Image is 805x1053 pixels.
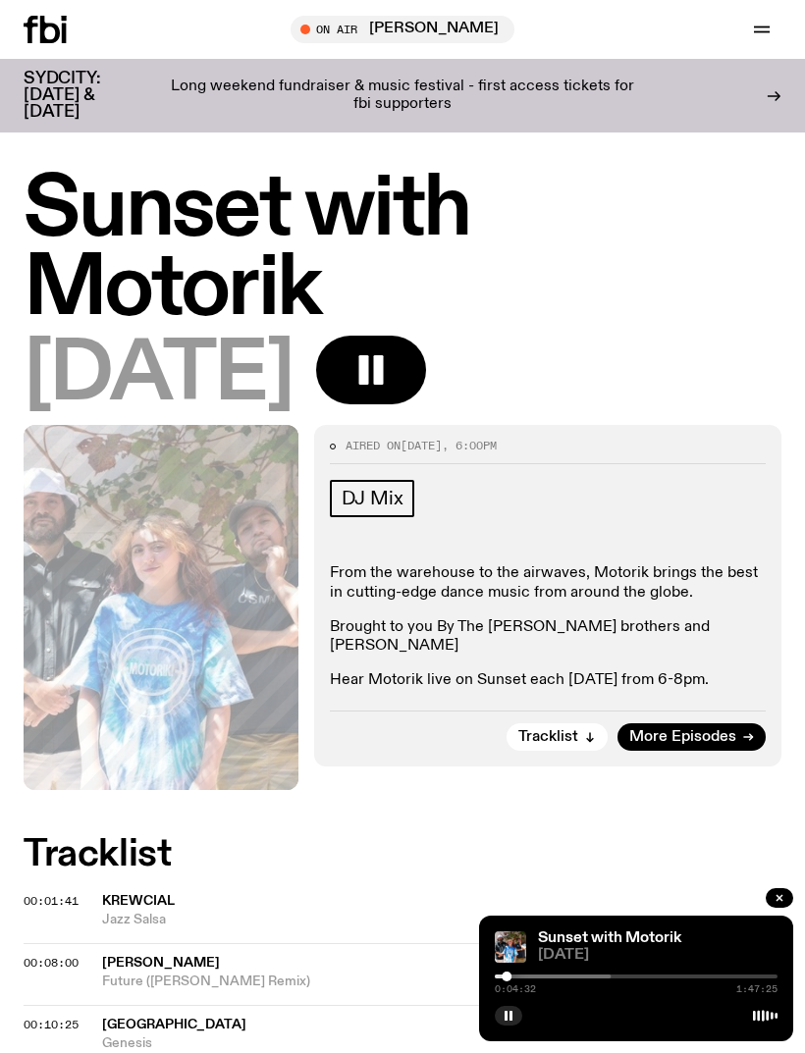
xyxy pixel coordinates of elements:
[102,973,781,991] span: Future ([PERSON_NAME] Remix)
[165,79,640,113] p: Long weekend fundraiser & music festival - first access tickets for fbi supporters
[102,1034,610,1053] span: Genesis
[617,723,766,751] a: More Episodes
[24,171,781,330] h1: Sunset with Motorik
[330,671,767,690] p: Hear Motorik live on Sunset each [DATE] from 6-8pm.
[24,893,79,909] span: 00:01:41
[102,1018,246,1031] span: [GEOGRAPHIC_DATA]
[102,894,175,908] span: Krewcial
[24,837,781,872] h2: Tracklist
[24,1020,79,1030] button: 00:10:25
[24,955,79,971] span: 00:08:00
[518,730,578,745] span: Tracklist
[342,488,403,509] span: DJ Mix
[401,438,442,453] span: [DATE]
[102,911,781,929] span: Jazz Salsa
[102,956,220,970] span: [PERSON_NAME]
[24,71,149,121] h3: SYDCITY: [DATE] & [DATE]
[538,948,778,963] span: [DATE]
[24,896,79,907] button: 00:01:41
[330,564,767,602] p: From the warehouse to the airwaves, Motorik brings the best in cutting-edge dance music from arou...
[442,438,497,453] span: , 6:00pm
[538,930,681,946] a: Sunset with Motorik
[495,984,536,994] span: 0:04:32
[330,480,415,517] a: DJ Mix
[291,16,514,43] button: On Air[PERSON_NAME]
[346,438,401,453] span: Aired on
[24,336,293,415] span: [DATE]
[507,723,608,751] button: Tracklist
[736,984,778,994] span: 1:47:25
[330,618,767,656] p: Brought to you By The [PERSON_NAME] brothers and [PERSON_NAME]
[24,958,79,969] button: 00:08:00
[629,730,736,745] span: More Episodes
[495,931,526,963] img: Andrew, Reenie, and Pat stand in a row, smiling at the camera, in dappled light with a vine leafe...
[24,1017,79,1032] span: 00:10:25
